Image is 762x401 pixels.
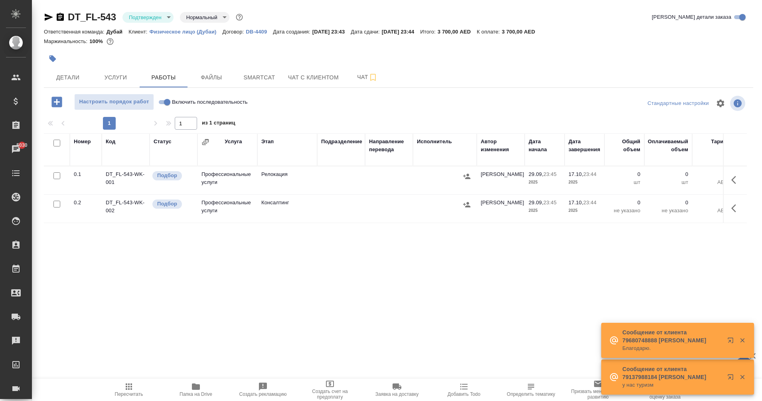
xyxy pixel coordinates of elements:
[648,199,688,207] p: 0
[321,138,362,146] div: Подразделение
[89,38,105,44] p: 100%
[543,200,557,205] p: 23:45
[192,73,231,83] span: Файлы
[569,171,583,177] p: 17.10,
[648,138,688,154] div: Оплачиваемый объем
[106,138,115,146] div: Код
[105,36,115,47] button: 0.00 AED;
[79,97,150,107] span: Настроить порядок работ
[726,199,746,218] button: Здесь прячутся важные кнопки
[97,73,135,83] span: Услуги
[608,207,640,215] p: не указано
[734,373,750,381] button: Закрыть
[726,170,746,190] button: Здесь прячутся важные кнопки
[74,94,154,110] button: Настроить порядок работ
[172,98,248,106] span: Включить последовательность
[569,207,600,215] p: 2025
[202,118,235,130] span: из 1 страниц
[261,138,274,146] div: Этап
[44,50,61,67] button: Добавить тэг
[261,170,313,178] p: Релокация
[102,166,150,194] td: DT_FL-543-WK-001
[107,29,129,35] p: Дубай
[74,138,91,146] div: Номер
[734,337,750,344] button: Закрыть
[128,29,149,35] p: Клиент:
[157,200,177,208] p: Подбор
[648,178,688,186] p: шт
[648,170,688,178] p: 0
[646,97,711,110] div: split button
[696,199,728,207] p: 0
[225,138,242,146] div: Услуга
[288,73,339,83] span: Чат с клиентом
[730,96,747,111] span: Посмотреть информацию
[12,141,32,149] span: 5030
[477,166,525,194] td: [PERSON_NAME]
[154,138,172,146] div: Статус
[369,138,409,154] div: Направление перевода
[68,12,116,22] a: DT_FL-543
[197,195,257,223] td: Профессиональные услуги
[122,12,174,23] div: Подтвержден
[74,199,98,207] div: 0.2
[583,200,596,205] p: 23:44
[234,12,245,22] button: Доп статусы указывают на важность/срочность заказа
[477,195,525,223] td: [PERSON_NAME]
[723,332,742,352] button: Открыть в новой вкладке
[608,199,640,207] p: 0
[382,29,420,35] p: [DATE] 23:44
[152,170,193,181] div: Можно подбирать исполнителей
[157,172,177,180] p: Подбор
[368,73,378,82] svg: Подписаться
[608,138,640,154] div: Общий объем
[529,178,561,186] p: 2025
[246,29,273,35] p: DB-4409
[348,72,387,82] span: Чат
[696,207,728,215] p: AED
[711,94,730,113] span: Настроить таблицу
[246,28,273,35] a: DB-4409
[240,73,278,83] span: Smartcat
[44,29,107,35] p: Ответственная команда:
[102,195,150,223] td: DT_FL-543-WK-002
[126,14,164,21] button: Подтвержден
[273,29,312,35] p: Дата создания:
[529,207,561,215] p: 2025
[461,199,473,211] button: Назначить
[201,138,209,146] button: Сгруппировать
[711,138,728,146] div: Тариф
[477,29,502,35] p: К оплате:
[543,171,557,177] p: 23:45
[529,171,543,177] p: 29.09,
[622,381,722,389] p: у нас туризм
[184,14,220,21] button: Нормальный
[723,369,742,388] button: Открыть в новой вкладке
[74,170,98,178] div: 0.1
[420,29,437,35] p: Итого:
[608,170,640,178] p: 0
[55,12,65,22] button: Скопировать ссылку
[438,29,477,35] p: 3 700,00 AED
[583,171,596,177] p: 23:44
[502,29,541,35] p: 3 700,00 AED
[150,29,223,35] p: Физическое лицо (Дубаи)
[2,139,30,159] a: 5030
[44,38,89,44] p: Маржинальность:
[648,207,688,215] p: не указано
[180,12,229,23] div: Подтвержден
[49,73,87,83] span: Детали
[529,138,561,154] div: Дата начала
[696,178,728,186] p: AED
[144,73,183,83] span: Работы
[312,29,351,35] p: [DATE] 23:43
[569,178,600,186] p: 2025
[44,12,53,22] button: Скопировать ссылку для ЯМессенджера
[461,170,473,182] button: Назначить
[622,328,722,344] p: Сообщение от клиента 79680748888 [PERSON_NAME]
[481,138,521,154] div: Автор изменения
[652,13,731,21] span: [PERSON_NAME] детали заказа
[622,344,722,352] p: Благодарю.
[622,365,722,381] p: Сообщение от клиента 79137988184 [PERSON_NAME]
[569,200,583,205] p: 17.10,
